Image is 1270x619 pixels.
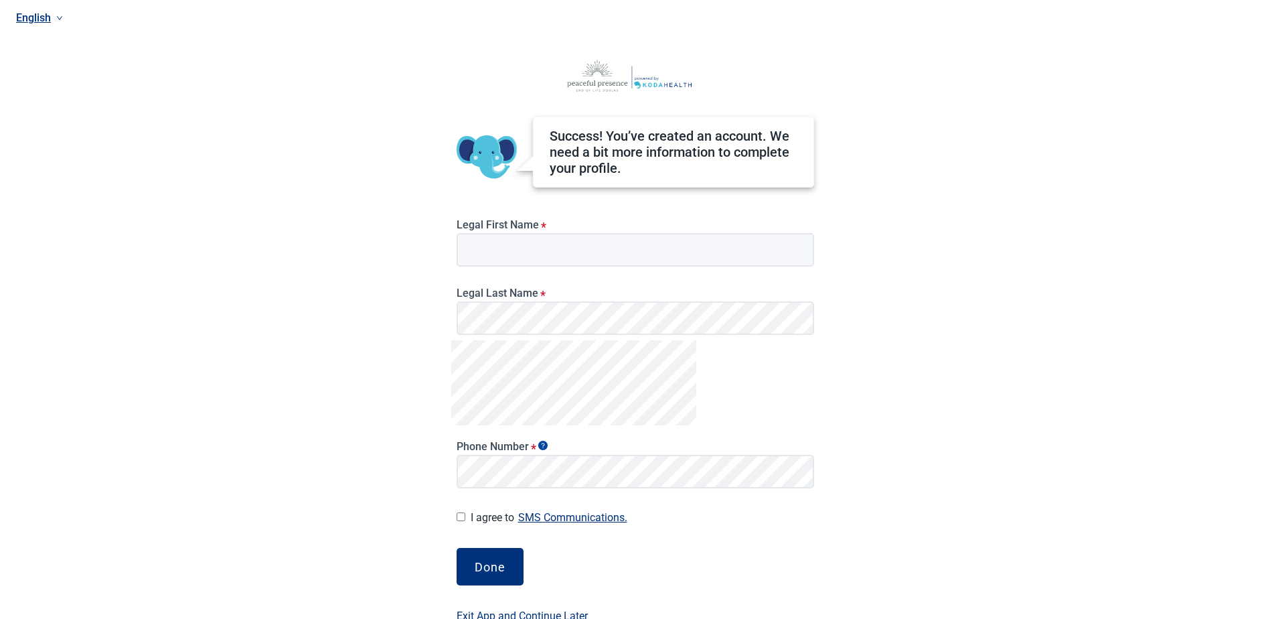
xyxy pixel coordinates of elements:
label: I agree to [471,508,814,527]
span: down [56,15,63,21]
img: Koda Elephant [457,127,517,188]
div: Done [475,560,505,573]
div: Success! You’ve created an account. We need a bit more information to complete your profile. [550,128,797,176]
a: Current language: English [11,7,1254,29]
button: Done [457,548,524,586]
img: Koda Health [528,59,742,92]
label: Legal First Name [457,218,814,231]
label: Phone Number [457,440,814,453]
span: Show tooltip [538,441,548,450]
button: I agree to [514,508,631,527]
label: Legal Last Name [457,287,814,299]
